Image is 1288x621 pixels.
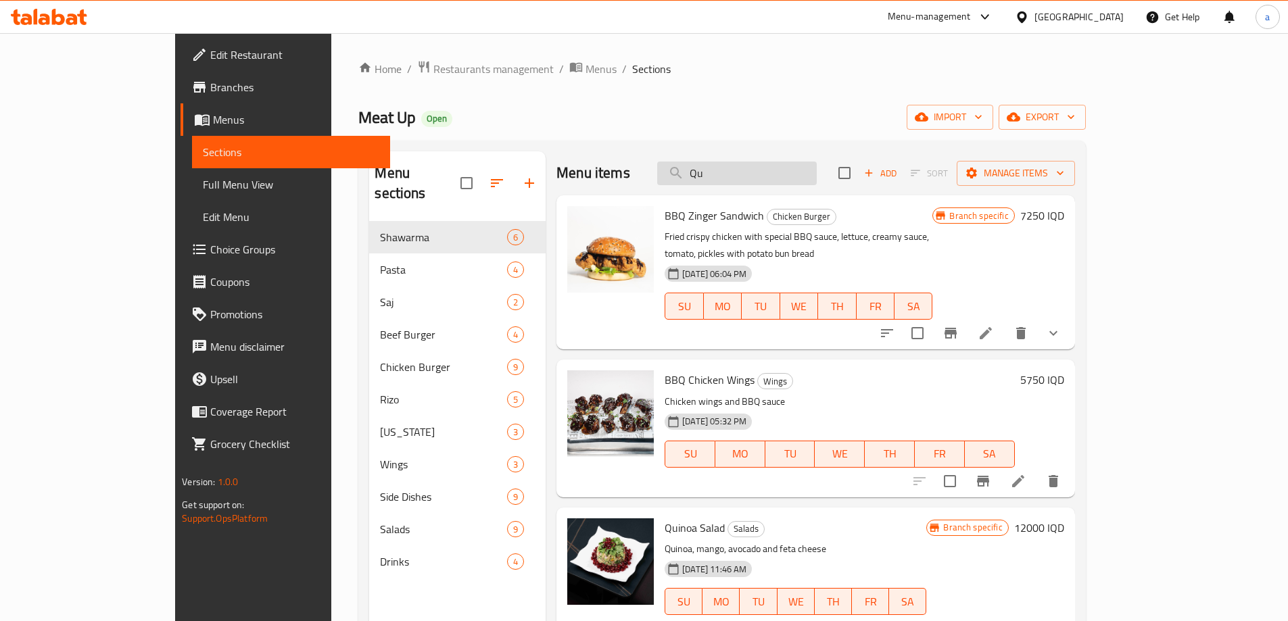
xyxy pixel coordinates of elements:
[889,588,926,615] button: SA
[665,518,725,538] span: Quinoa Salad
[213,111,379,128] span: Menus
[369,545,546,578] div: Drinks4
[369,416,546,448] div: [US_STATE]3
[767,209,836,224] span: Chicken Burger
[657,162,817,185] input: search
[780,293,818,320] button: WE
[380,326,507,343] div: Beef Burger
[567,206,654,293] img: BBQ Zinger Sandwich
[182,496,244,514] span: Get support on:
[507,424,524,440] div: items
[508,296,523,309] span: 2
[862,166,899,181] span: Add
[865,441,915,468] button: TH
[181,39,390,71] a: Edit Restaurant
[965,441,1015,468] button: SA
[380,294,507,310] div: Saj
[369,351,546,383] div: Chicken Burger9
[758,374,792,389] span: Wings
[820,444,859,464] span: WE
[665,541,926,557] p: Quinoa, mango, avocado and feta cheese
[508,231,523,244] span: 6
[852,588,889,615] button: FR
[622,61,627,77] li: /
[870,444,909,464] span: TH
[818,293,856,320] button: TH
[210,371,379,387] span: Upsell
[1265,9,1270,24] span: a
[369,216,546,583] nav: Menu sections
[380,424,507,440] div: Kentucky
[192,201,390,233] a: Edit Menu
[917,109,982,126] span: import
[421,111,452,127] div: Open
[1010,473,1026,489] a: Edit menu item
[957,161,1075,186] button: Manage items
[192,168,390,201] a: Full Menu View
[830,159,859,187] span: Select section
[895,592,921,612] span: SA
[862,297,889,316] span: FR
[671,444,710,464] span: SU
[968,165,1064,182] span: Manage items
[181,363,390,395] a: Upsell
[665,588,702,615] button: SU
[677,268,752,280] span: [DATE] 06:04 PM
[513,167,546,199] button: Add section
[407,61,412,77] li: /
[192,136,390,168] a: Sections
[181,330,390,363] a: Menu disclaimer
[369,318,546,351] div: Beef Burger4
[1014,518,1064,537] h6: 12000 IQD
[380,262,507,278] span: Pasta
[702,588,740,615] button: MO
[632,61,671,77] span: Sections
[369,480,546,513] div: Side Dishes9
[210,274,379,290] span: Coupons
[783,592,809,612] span: WE
[203,176,379,193] span: Full Menu View
[715,441,765,468] button: MO
[907,105,993,130] button: import
[815,441,865,468] button: WE
[677,415,752,428] span: [DATE] 05:32 PM
[665,228,932,262] p: Fried crispy chicken with special BBQ sauce, lettuce, creamy sauce, tomato, pickles with potato b...
[380,424,507,440] span: [US_STATE]
[181,233,390,266] a: Choice Groups
[182,510,268,527] a: Support.OpsPlatform
[1020,370,1064,389] h6: 5750 IQD
[671,592,697,612] span: SU
[978,325,994,341] a: Edit menu item
[767,209,836,225] div: Chicken Burger
[586,61,617,77] span: Menus
[677,563,752,576] span: [DATE] 11:46 AM
[745,592,771,612] span: TU
[358,60,1085,78] nav: breadcrumb
[824,297,851,316] span: TH
[452,169,481,197] span: Select all sections
[433,61,554,77] span: Restaurants management
[508,328,523,341] span: 4
[507,229,524,245] div: items
[508,555,523,568] span: 4
[380,391,507,407] div: Rizo
[944,209,1013,222] span: Branch specific
[481,167,513,199] span: Sort sections
[508,491,523,503] span: 9
[765,441,815,468] button: TU
[380,553,507,570] span: Drinks
[857,592,884,612] span: FR
[508,426,523,439] span: 3
[709,297,736,316] span: MO
[1037,465,1070,497] button: delete
[203,144,379,160] span: Sections
[902,163,957,184] span: Select section first
[665,393,1014,410] p: Chicken wings and BBQ sauce
[903,319,932,347] span: Select to update
[938,521,1007,534] span: Branch specific
[507,262,524,278] div: items
[857,293,895,320] button: FR
[380,489,507,505] span: Side Dishes
[380,229,507,245] span: Shawarma
[895,293,932,320] button: SA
